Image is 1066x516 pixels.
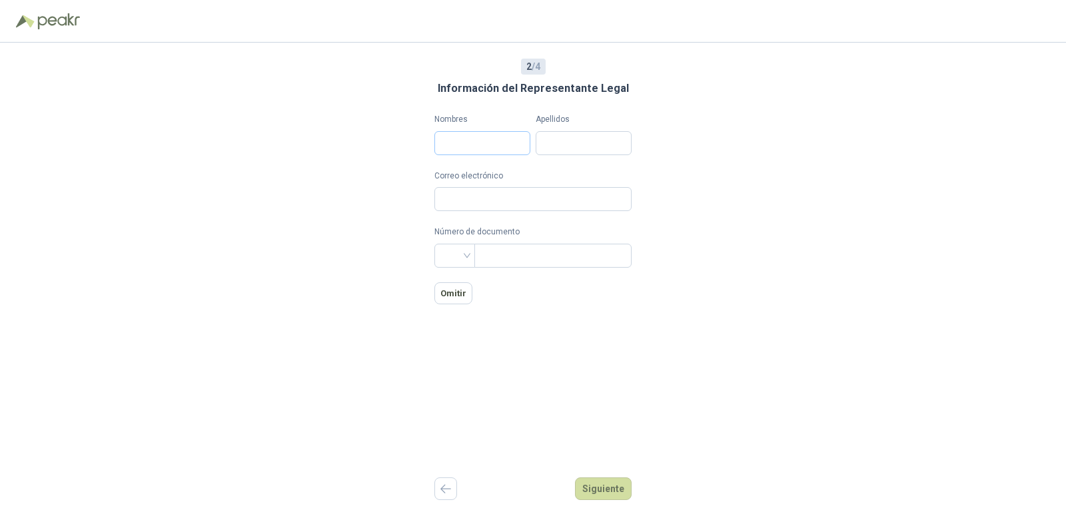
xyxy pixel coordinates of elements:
[526,61,532,72] b: 2
[526,59,540,74] span: / 4
[575,477,632,500] button: Siguiente
[536,113,632,126] label: Apellidos
[434,113,530,126] label: Nombres
[37,13,80,29] img: Peakr
[434,226,632,238] p: Número de documento
[16,15,35,28] img: Logo
[434,170,632,182] label: Correo electrónico
[438,80,629,97] h3: Información del Representante Legal
[434,282,472,304] button: Omitir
